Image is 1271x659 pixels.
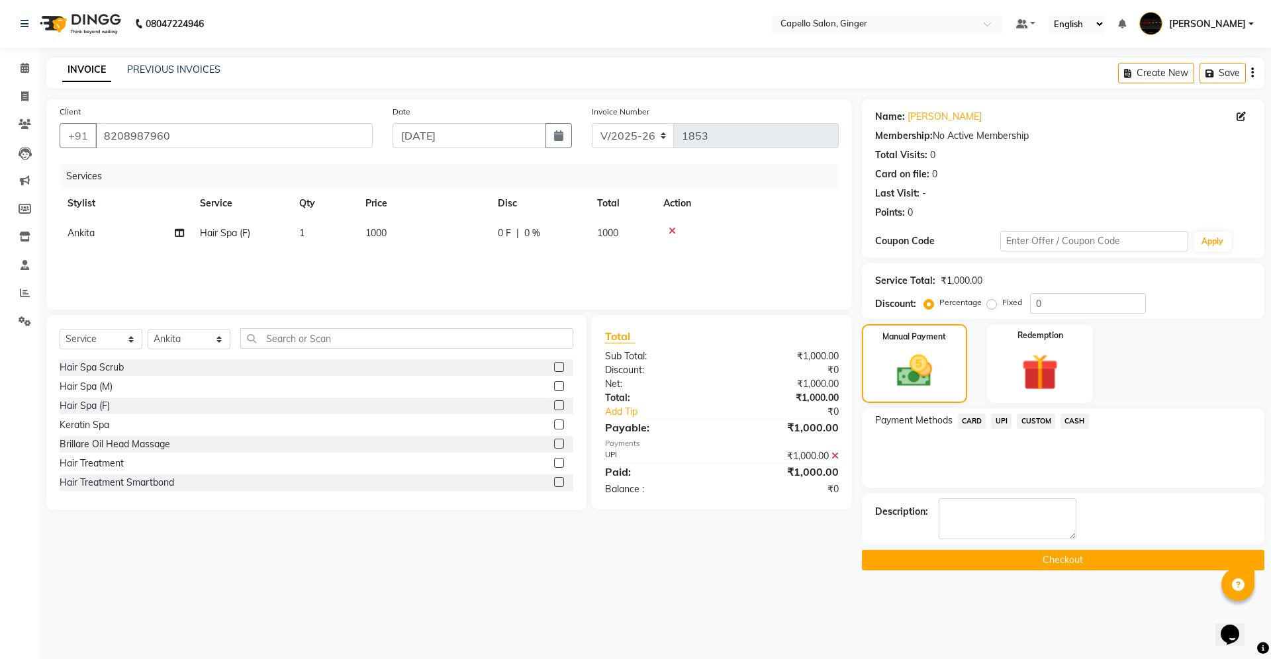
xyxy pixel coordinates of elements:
[1118,63,1194,83] button: Create New
[595,391,722,405] div: Total:
[1000,231,1188,251] input: Enter Offer / Coupon Code
[146,5,204,42] b: 08047224946
[875,148,927,162] div: Total Visits:
[291,189,357,218] th: Qty
[875,129,933,143] div: Membership:
[595,482,722,496] div: Balance :
[930,148,935,162] div: 0
[192,189,291,218] th: Service
[875,505,928,519] div: Description:
[875,234,1000,248] div: Coupon Code
[958,414,986,429] span: CARD
[595,464,722,480] div: Paid:
[1017,329,1063,341] label: Redemption
[875,129,1251,143] div: No Active Membership
[299,227,305,239] span: 1
[1200,63,1246,83] button: Save
[60,189,192,218] th: Stylist
[34,5,124,42] img: logo
[743,405,848,419] div: ₹0
[722,464,848,480] div: ₹1,000.00
[357,189,490,218] th: Price
[722,391,848,405] div: ₹1,000.00
[922,187,926,200] div: -
[862,550,1264,570] button: Checkout
[393,106,410,118] label: Date
[908,110,982,124] a: [PERSON_NAME]
[886,351,943,391] img: _cash.svg
[60,437,170,451] div: Brillare Oil Head Massage
[875,297,916,311] div: Discount:
[95,123,373,148] input: Search by Name/Mobile/Email/Code
[524,226,540,240] span: 0 %
[1194,232,1231,251] button: Apply
[490,189,589,218] th: Disc
[595,377,722,391] div: Net:
[722,349,848,363] div: ₹1,000.00
[875,167,929,181] div: Card on file:
[60,476,174,490] div: Hair Treatment Smartbond
[592,106,649,118] label: Invoice Number
[60,361,124,374] div: Hair Spa Scrub
[60,106,81,118] label: Client
[597,227,618,239] span: 1000
[595,405,743,419] a: Add Tip
[932,167,937,181] div: 0
[908,206,913,220] div: 0
[127,64,220,75] a: PREVIOUS INVOICES
[875,110,905,124] div: Name:
[941,274,982,288] div: ₹1,000.00
[60,123,97,148] button: +91
[1169,17,1246,31] span: [PERSON_NAME]
[882,331,946,343] label: Manual Payment
[60,380,113,394] div: Hair Spa (M)
[722,482,848,496] div: ₹0
[939,296,982,308] label: Percentage
[875,414,953,427] span: Payment Methods
[991,414,1012,429] span: UPI
[498,226,511,240] span: 0 F
[722,449,848,463] div: ₹1,000.00
[722,363,848,377] div: ₹0
[605,438,839,449] div: Payments
[62,58,111,82] a: INVOICE
[68,227,95,239] span: Ankita
[595,419,722,435] div: Payable:
[605,329,635,343] span: Total
[1139,12,1162,35] img: Capello Ginger
[589,189,655,218] th: Total
[200,227,250,239] span: Hair Spa (F)
[595,449,722,463] div: UPI
[60,418,109,432] div: Keratin Spa
[875,206,905,220] div: Points:
[722,419,848,435] div: ₹1,000.00
[240,328,573,349] input: Search or Scan
[60,399,110,413] div: Hair Spa (F)
[1002,296,1022,308] label: Fixed
[875,187,919,200] div: Last Visit:
[365,227,387,239] span: 1000
[60,457,124,470] div: Hair Treatment
[1060,414,1089,429] span: CASH
[1010,349,1070,395] img: _gift.svg
[722,377,848,391] div: ₹1,000.00
[61,164,849,189] div: Services
[1017,414,1055,429] span: CUSTOM
[655,189,839,218] th: Action
[1215,606,1258,646] iframe: chat widget
[595,349,722,363] div: Sub Total:
[595,363,722,377] div: Discount:
[516,226,519,240] span: |
[875,274,935,288] div: Service Total:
